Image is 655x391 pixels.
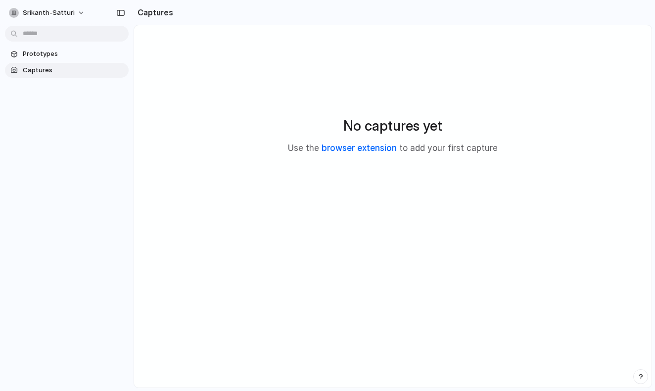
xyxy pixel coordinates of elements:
p: Use the to add your first capture [288,142,498,155]
a: Captures [5,63,129,78]
span: Captures [23,65,125,75]
span: Prototypes [23,49,125,59]
span: srikanth-satturi [23,8,75,18]
h2: No captures yet [343,115,442,136]
a: browser extension [322,143,397,153]
a: Prototypes [5,47,129,61]
button: srikanth-satturi [5,5,90,21]
h2: Captures [134,6,173,18]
